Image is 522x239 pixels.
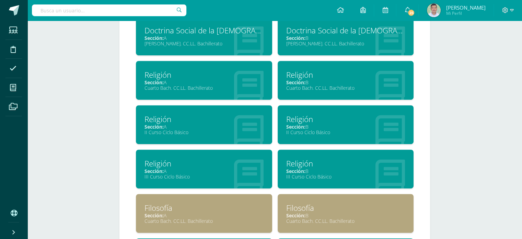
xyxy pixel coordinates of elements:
[136,61,272,100] a: ReligiónSección:ACuarto Bach. CC.LL. Bachillerato
[144,85,264,91] div: Cuarto Bach. CC.LL. Bachillerato
[144,168,164,174] span: Sección:
[286,173,405,180] div: III Curso Ciclo Básico
[446,4,485,11] span: [PERSON_NAME]
[286,35,305,41] span: Sección:
[286,168,405,174] div: B
[286,168,305,174] span: Sección:
[278,17,414,55] a: Doctrina Social de la [DEMOGRAPHIC_DATA]Sección:B[PERSON_NAME]. CC.LL. Bachillerato
[427,3,441,17] img: 637e114463138f61bab135ffb7d9ca71.png
[144,129,264,135] div: II Curso Ciclo Básico
[144,69,264,80] div: Religión
[286,114,405,124] div: Religión
[286,129,405,135] div: II Curso Ciclo Básico
[144,218,264,224] div: Cuarto Bach. CC.LL. Bachillerato
[32,4,186,16] input: Busca un usuario...
[286,158,405,169] div: Religión
[144,79,264,86] div: A
[144,35,264,41] div: A
[144,114,264,124] div: Religión
[407,9,415,17] span: 25
[286,69,405,80] div: Religión
[144,25,264,36] div: Doctrina Social de la Iglesia
[144,158,264,169] div: Religión
[144,35,164,41] span: Sección:
[286,85,405,91] div: Cuarto Bach. CC.LL. Bachillerato
[286,79,405,86] div: B
[144,123,264,130] div: A
[286,79,305,86] span: Sección:
[144,40,264,47] div: [PERSON_NAME]. CC.LL. Bachillerato
[136,105,272,144] a: ReligiónSección:AII Curso Ciclo Básico
[286,40,405,47] div: [PERSON_NAME]. CC.LL. Bachillerato
[144,173,264,180] div: III Curso Ciclo Básico
[286,35,405,41] div: B
[286,123,405,130] div: B
[136,194,272,233] a: FilosofíaSección:ACuarto Bach. CC.LL. Bachillerato
[278,150,414,188] a: ReligiónSección:BIII Curso Ciclo Básico
[136,17,272,55] a: Doctrina Social de la [DEMOGRAPHIC_DATA]Sección:A[PERSON_NAME]. CC.LL. Bachillerato
[278,105,414,144] a: ReligiónSección:BII Curso Ciclo Básico
[446,10,485,16] span: Mi Perfil
[144,123,164,130] span: Sección:
[286,212,405,219] div: B
[144,212,164,219] span: Sección:
[286,203,405,213] div: Filosofía
[286,25,405,36] div: Doctrina Social de la Iglesia
[144,212,264,219] div: A
[286,212,305,219] span: Sección:
[278,61,414,100] a: ReligiónSección:BCuarto Bach. CC.LL. Bachillerato
[286,123,305,130] span: Sección:
[144,79,164,86] span: Sección:
[136,150,272,188] a: ReligiónSección:AIII Curso Ciclo Básico
[144,168,264,174] div: A
[144,203,264,213] div: Filosofía
[278,194,414,233] a: FilosofíaSección:BCuarto Bach. CC.LL. Bachillerato
[286,218,405,224] div: Cuarto Bach. CC.LL. Bachillerato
